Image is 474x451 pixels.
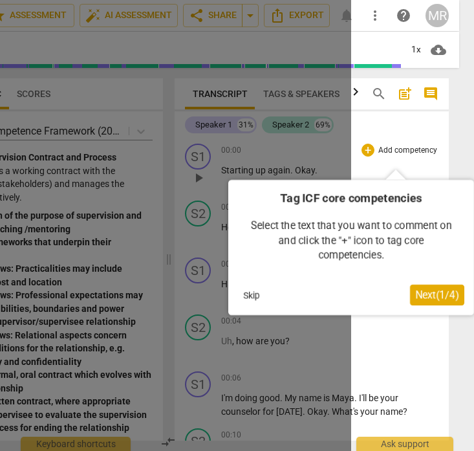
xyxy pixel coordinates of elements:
button: Skip [238,285,265,305]
span: your [380,393,398,403]
span: I'll [359,393,369,403]
span: be [369,393,380,403]
a: Help [392,4,415,27]
div: Select the text that you want to comment on and click the "+" icon to tag core competencies. [238,206,464,275]
span: cloud_download [431,42,446,58]
p: Add competency [377,145,438,157]
div: Add outcome [361,144,374,157]
h4: Tag ICF core competencies [238,190,464,206]
div: 1x [404,39,428,60]
span: name [380,406,403,417]
span: help [396,8,411,23]
span: your [360,406,380,417]
div: Ask support [356,437,453,451]
span: search [371,86,387,102]
button: Next [410,285,464,305]
span: Next ( 1 / 4 ) [415,289,459,301]
button: Show/Hide comments [420,83,441,104]
span: more_vert [367,8,383,23]
button: MR [426,4,449,27]
span: ? [403,406,407,417]
span: comment [423,86,438,102]
span: post_add [397,86,413,102]
button: Search [369,83,389,104]
span: . [354,393,359,403]
button: Add summary [394,83,415,104]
